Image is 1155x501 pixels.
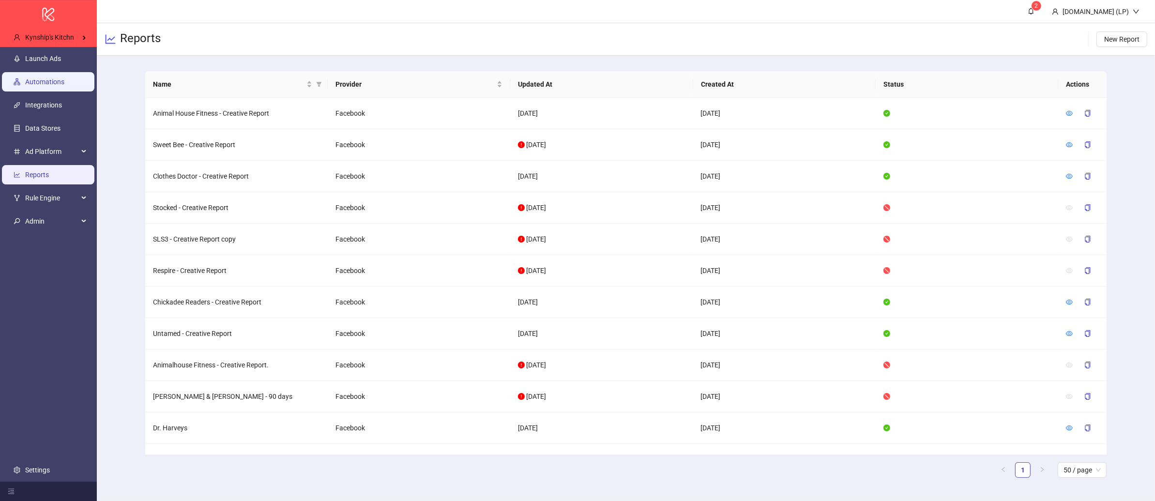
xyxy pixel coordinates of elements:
[518,393,525,400] span: exclamation-circle
[1077,200,1099,215] button: copy
[25,466,50,474] a: Settings
[883,141,890,148] span: check-circle
[1084,267,1091,274] span: copy
[883,330,890,337] span: check-circle
[1066,110,1073,117] span: eye
[518,204,525,211] span: exclamation-circle
[1066,204,1073,211] span: eye
[8,488,15,495] span: menu-fold
[883,110,890,117] span: check-circle
[328,381,510,412] td: Facebook
[526,267,546,274] span: [DATE]
[1039,467,1045,472] span: right
[876,71,1058,98] th: Status
[1016,463,1030,477] a: 1
[1052,8,1059,15] span: user
[1084,141,1091,148] span: copy
[1084,299,1091,305] span: copy
[1066,425,1073,431] span: eye
[1058,462,1107,478] div: Page Size
[693,287,876,318] td: [DATE]
[1066,236,1073,243] span: eye
[120,31,161,47] h3: Reports
[1077,326,1099,341] button: copy
[328,412,510,444] td: Facebook
[510,412,693,444] td: [DATE]
[1077,263,1099,278] button: copy
[1066,141,1073,149] a: eye
[1066,173,1073,180] span: eye
[1066,267,1073,274] span: eye
[693,98,876,129] td: [DATE]
[1028,8,1034,15] span: bell
[1096,31,1147,47] button: New Report
[1077,389,1099,404] button: copy
[25,188,78,208] span: Rule Engine
[1066,424,1073,432] a: eye
[1077,137,1099,152] button: copy
[328,129,510,161] td: Facebook
[510,71,693,98] th: Updated At
[693,444,876,475] td: [DATE]
[526,204,546,212] span: [DATE]
[145,192,328,224] td: Stocked - Creative Report
[883,299,890,305] span: check-circle
[526,141,546,149] span: [DATE]
[145,412,328,444] td: Dr. Harveys
[883,393,890,400] span: stop
[1001,467,1006,472] span: left
[145,381,328,412] td: [PERSON_NAME] & [PERSON_NAME] - 90 days
[1104,35,1140,43] span: New Report
[510,98,693,129] td: [DATE]
[145,161,328,192] td: Clothes Doctor - Creative Report
[316,81,322,87] span: filter
[1077,452,1099,467] button: copy
[1084,173,1091,180] span: copy
[328,255,510,287] td: Facebook
[693,318,876,349] td: [DATE]
[1084,362,1091,368] span: copy
[1064,463,1101,477] span: 50 / page
[1066,172,1073,180] a: eye
[145,224,328,255] td: SLS3 - Creative Report copy
[518,236,525,243] span: exclamation-circle
[693,381,876,412] td: [DATE]
[518,141,525,148] span: exclamation-circle
[883,425,890,431] span: check-circle
[153,79,304,90] span: Name
[1084,110,1091,117] span: copy
[996,462,1011,478] button: left
[335,79,495,90] span: Provider
[25,78,64,86] a: Automations
[1034,462,1050,478] li: Next Page
[518,267,525,274] span: exclamation-circle
[526,361,546,369] span: [DATE]
[1066,298,1073,306] a: eye
[145,318,328,349] td: Untamed - Creative Report
[883,267,890,274] span: stop
[693,161,876,192] td: [DATE]
[328,444,510,475] td: Facebook
[693,224,876,255] td: [DATE]
[1077,357,1099,373] button: copy
[510,161,693,192] td: [DATE]
[14,218,20,225] span: key
[1077,168,1099,184] button: copy
[1084,236,1091,243] span: copy
[328,318,510,349] td: Facebook
[328,71,510,98] th: Provider
[693,129,876,161] td: [DATE]
[145,255,328,287] td: Respire - Creative Report
[1077,106,1099,121] button: copy
[1066,330,1073,337] a: eye
[1133,8,1140,15] span: down
[510,287,693,318] td: [DATE]
[1077,231,1099,247] button: copy
[1059,6,1133,17] div: [DOMAIN_NAME] (LP)
[14,148,20,155] span: number
[328,287,510,318] td: Facebook
[25,33,74,41] span: Kynship's Kitchn
[25,212,78,231] span: Admin
[526,393,546,400] span: [DATE]
[1077,420,1099,436] button: copy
